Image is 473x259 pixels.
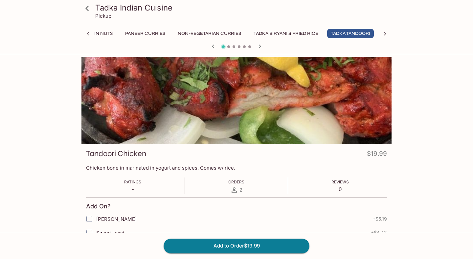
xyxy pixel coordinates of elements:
h4: $19.99 [367,149,387,161]
button: Add to Order$19.99 [164,239,309,253]
span: + $4.42 [371,230,387,235]
span: Ratings [124,179,141,184]
span: Reviews [331,179,349,184]
p: - [124,186,141,192]
span: [PERSON_NAME] [96,216,137,222]
p: Chicken bone in marinated in yogurt and spices. Comes w/ rice. [86,165,387,171]
h4: Add On? [86,203,111,210]
span: Sweet Lassi [96,230,124,236]
span: + $5.19 [372,216,387,222]
button: Paneer Curries [122,29,169,38]
button: Tadka Tandoori [327,29,374,38]
button: Tadka Biryani & Fried Rice [250,29,322,38]
span: 2 [239,187,242,193]
p: 0 [331,186,349,192]
h3: Tandoori Chicken [86,149,146,159]
button: Non-Vegetarian Curries [174,29,245,38]
span: Orders [228,179,244,184]
h3: Tadka Indian Cuisine [95,3,389,13]
div: Tandoori Chicken [81,57,392,144]
p: Pickup [95,13,111,19]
